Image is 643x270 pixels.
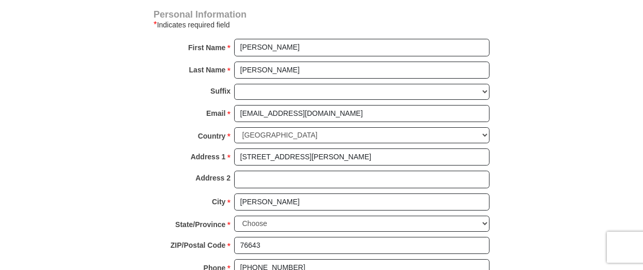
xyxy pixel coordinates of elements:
[189,63,226,77] strong: Last Name
[191,149,226,164] strong: Address 1
[188,40,225,55] strong: First Name
[212,194,225,209] strong: City
[198,129,226,143] strong: Country
[154,19,489,31] div: Indicates required field
[175,217,225,232] strong: State/Province
[171,238,226,252] strong: ZIP/Postal Code
[206,106,225,121] strong: Email
[154,10,489,19] h4: Personal Information
[195,171,231,185] strong: Address 2
[210,84,231,98] strong: Suffix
